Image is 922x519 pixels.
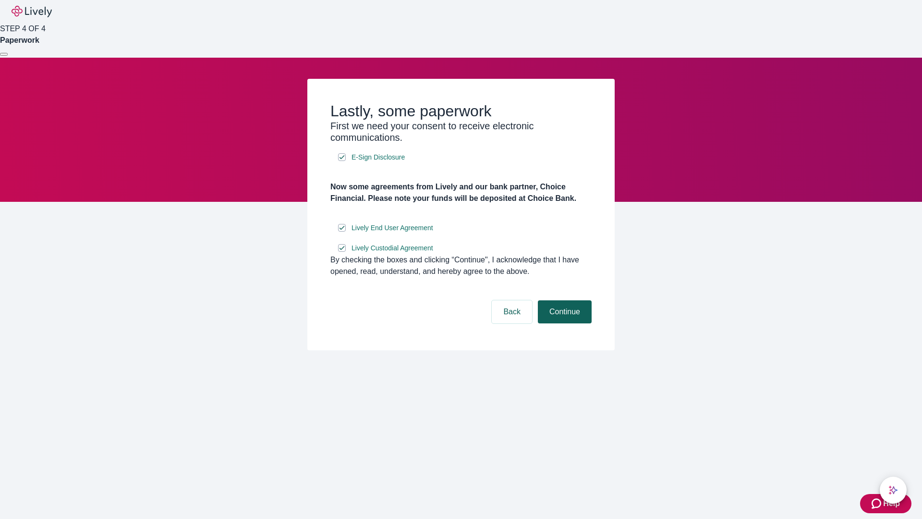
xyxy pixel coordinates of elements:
[352,243,433,253] span: Lively Custodial Agreement
[330,254,592,277] div: By checking the boxes and clicking “Continue", I acknowledge that I have opened, read, understand...
[888,485,898,495] svg: Lively AI Assistant
[330,102,592,120] h2: Lastly, some paperwork
[352,152,405,162] span: E-Sign Disclosure
[350,151,407,163] a: e-sign disclosure document
[883,498,900,509] span: Help
[880,477,907,504] button: chat
[860,494,911,513] button: Zendesk support iconHelp
[330,120,592,143] h3: First we need your consent to receive electronic communications.
[330,181,592,204] h4: Now some agreements from Lively and our bank partner, Choice Financial. Please note your funds wi...
[350,242,435,254] a: e-sign disclosure document
[538,300,592,323] button: Continue
[872,498,883,509] svg: Zendesk support icon
[352,223,433,233] span: Lively End User Agreement
[12,6,52,17] img: Lively
[492,300,532,323] button: Back
[350,222,435,234] a: e-sign disclosure document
